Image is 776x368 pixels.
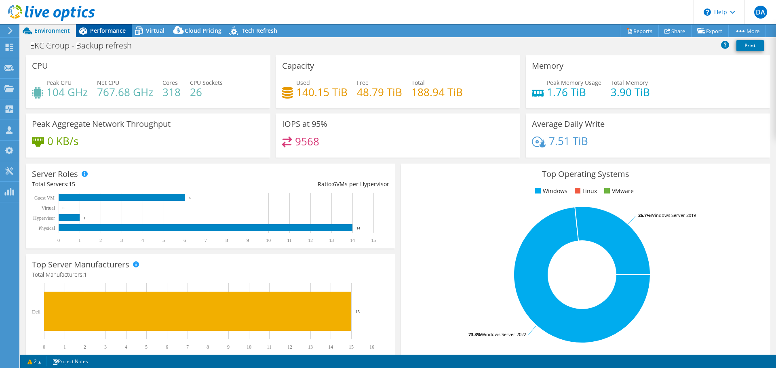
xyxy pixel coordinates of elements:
text: Dell [32,309,40,315]
text: 9 [247,238,249,243]
text: 11 [267,344,272,350]
span: Free [357,79,369,86]
text: 12 [287,344,292,350]
li: Windows [533,187,567,196]
h4: 1.76 TiB [547,88,601,97]
text: 0 [57,238,60,243]
h3: IOPS at 95% [282,120,327,128]
span: 15 [69,180,75,188]
span: Net CPU [97,79,119,86]
text: 16 [369,344,374,350]
text: 14 [328,344,333,350]
h3: Average Daily Write [532,120,605,128]
h4: 48.79 TiB [357,88,402,97]
h4: 7.51 TiB [549,137,588,145]
h4: 3.90 TiB [611,88,650,97]
h1: EKC Group - Backup refresh [26,41,144,50]
a: More [728,25,766,37]
a: Print [736,40,764,51]
text: 0 [63,206,65,210]
text: Guest VM [34,195,55,201]
text: 9 [227,344,230,350]
li: VMware [602,187,634,196]
text: 5 [162,238,165,243]
h3: Top Operating Systems [407,170,764,179]
text: 7 [205,238,207,243]
span: DA [754,6,767,19]
h3: Capacity [282,61,314,70]
text: 14 [356,226,361,230]
tspan: 26.7% [638,212,651,218]
text: 4 [125,344,127,350]
span: 1 [84,271,87,278]
span: Used [296,79,310,86]
text: Virtual [42,205,55,211]
svg: \n [704,8,711,16]
span: Performance [90,27,126,34]
text: 14 [350,238,355,243]
tspan: Windows Server 2022 [481,331,526,337]
text: 8 [207,344,209,350]
li: Linux [573,187,597,196]
tspan: Windows Server 2019 [651,212,696,218]
text: 13 [308,344,313,350]
h4: 104 GHz [46,88,88,97]
h4: 9568 [295,137,319,146]
h3: Top Server Manufacturers [32,260,129,269]
text: 2 [99,238,102,243]
text: 1 [78,238,81,243]
span: 6 [333,180,336,188]
span: Peak CPU [46,79,72,86]
a: Reports [620,25,659,37]
text: 8 [226,238,228,243]
a: Project Notes [46,356,94,366]
text: Hypervisor [33,215,55,221]
span: Total [411,79,425,86]
text: 1 [63,344,66,350]
h4: 188.94 TiB [411,88,463,97]
text: 15 [355,309,360,314]
span: Cores [162,79,178,86]
div: Ratio: VMs per Hypervisor [211,180,389,189]
span: Peak Memory Usage [547,79,601,86]
h4: 0 KB/s [47,137,78,145]
h4: 140.15 TiB [296,88,348,97]
text: 12 [308,238,313,243]
tspan: 73.3% [468,331,481,337]
h4: 318 [162,88,181,97]
text: Physical [38,225,55,231]
text: 6 [189,196,191,200]
text: 11 [287,238,292,243]
text: 10 [266,238,271,243]
span: Cloud Pricing [185,27,221,34]
h4: Total Manufacturers: [32,270,389,279]
text: 13 [329,238,334,243]
a: Export [691,25,729,37]
div: Total Servers: [32,180,211,189]
h3: Memory [532,61,563,70]
h4: 767.68 GHz [97,88,153,97]
a: 2 [22,356,47,366]
h3: Peak Aggregate Network Throughput [32,120,171,128]
text: 6 [183,238,186,243]
text: 0 [43,344,45,350]
text: 3 [120,238,123,243]
span: Virtual [146,27,164,34]
span: Tech Refresh [242,27,277,34]
text: 1 [84,216,86,220]
text: 15 [371,238,376,243]
span: CPU Sockets [190,79,223,86]
span: Total Memory [611,79,648,86]
text: 4 [141,238,144,243]
text: 3 [104,344,107,350]
text: 2 [84,344,86,350]
text: 7 [186,344,189,350]
a: Share [658,25,692,37]
span: Environment [34,27,70,34]
h3: Server Roles [32,170,78,179]
text: 6 [166,344,168,350]
text: 15 [349,344,354,350]
text: 5 [145,344,148,350]
h3: CPU [32,61,48,70]
text: 10 [247,344,251,350]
